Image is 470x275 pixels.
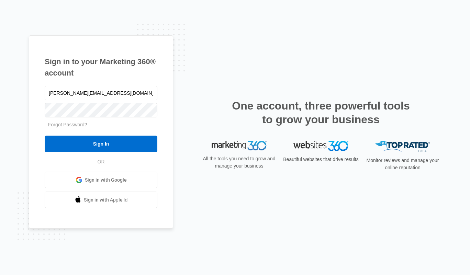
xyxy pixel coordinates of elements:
[85,176,127,184] span: Sign in with Google
[364,157,441,171] p: Monitor reviews and manage your online reputation
[48,122,87,127] a: Forgot Password?
[45,136,157,152] input: Sign In
[201,155,278,170] p: All the tools you need to grow and manage your business
[212,141,267,150] img: Marketing 360
[45,172,157,188] a: Sign in with Google
[45,192,157,208] a: Sign in with Apple Id
[84,196,128,204] span: Sign in with Apple Id
[293,141,348,151] img: Websites 360
[45,56,157,79] h1: Sign in to your Marketing 360® account
[230,99,412,126] h2: One account, three powerful tools to grow your business
[45,86,157,100] input: Email
[375,141,430,152] img: Top Rated Local
[93,158,110,165] span: OR
[282,156,359,163] p: Beautiful websites that drive results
